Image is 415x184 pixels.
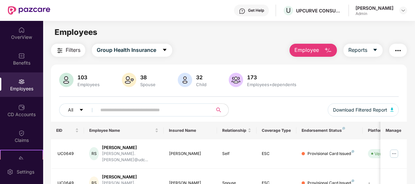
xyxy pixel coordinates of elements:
img: svg+xml;base64,PHN2ZyBpZD0iQmVuZWZpdHMiIHhtbG5zPSJodHRwOi8vd3d3LnczLm9yZy8yMDAwL3N2ZyIgd2lkdGg9Ij... [18,53,25,59]
span: Employees [55,27,97,37]
img: svg+xml;base64,PHN2ZyB4bWxucz0iaHR0cDovL3d3dy53My5vcmcvMjAwMC9zdmciIHdpZHRoPSI4IiBoZWlnaHQ9IjgiIH... [352,150,354,153]
div: Self [222,151,252,157]
span: caret-down [373,47,378,53]
img: svg+xml;base64,PHN2ZyB4bWxucz0iaHR0cDovL3d3dy53My5vcmcvMjAwMC9zdmciIHhtbG5zOnhsaW5rPSJodHRwOi8vd3... [59,73,74,87]
span: EID [56,128,74,133]
div: Spouse [139,82,157,87]
button: Employee [290,44,337,57]
img: svg+xml;base64,PHN2ZyBpZD0iRW1wbG95ZWVzIiB4bWxucz0iaHR0cDovL3d3dy53My5vcmcvMjAwMC9zdmciIHdpZHRoPS... [18,78,25,85]
span: search [212,107,225,113]
img: svg+xml;base64,PHN2ZyB4bWxucz0iaHR0cDovL3d3dy53My5vcmcvMjAwMC9zdmciIHdpZHRoPSI4IiBoZWlnaHQ9IjgiIH... [352,179,354,182]
div: [PERSON_NAME].[PERSON_NAME]@udc... [102,151,158,163]
th: Manage [380,122,407,139]
img: svg+xml;base64,PHN2ZyBpZD0iQ2xhaW0iIHhtbG5zPSJodHRwOi8vd3d3LnczLm9yZy8yMDAwL3N2ZyIgd2lkdGg9IjIwIi... [18,130,25,136]
div: Child [195,82,208,87]
img: svg+xml;base64,PHN2ZyB4bWxucz0iaHR0cDovL3d3dy53My5vcmcvMjAwMC9zdmciIHdpZHRoPSIyNCIgaGVpZ2h0PSIyNC... [56,47,64,54]
div: RS [89,147,99,160]
span: Employee [294,46,319,54]
img: svg+xml;base64,PHN2ZyB4bWxucz0iaHR0cDovL3d3dy53My5vcmcvMjAwMC9zdmciIHhtbG5zOnhsaW5rPSJodHRwOi8vd3... [390,108,394,112]
div: Settings [15,169,36,175]
div: Get Help [248,8,264,13]
button: Allcaret-down [59,103,99,116]
button: Group Health Insurancecaret-down [92,44,172,57]
img: svg+xml;base64,PHN2ZyBpZD0iQ0RfQWNjb3VudHMiIGRhdGEtbmFtZT0iQ0QgQWNjb3VudHMiIHhtbG5zPSJodHRwOi8vd3... [18,104,25,111]
div: Endorsement Status [302,128,357,133]
img: svg+xml;base64,PHN2ZyB4bWxucz0iaHR0cDovL3d3dy53My5vcmcvMjAwMC9zdmciIHdpZHRoPSI4IiBoZWlnaHQ9IjgiIH... [342,127,345,130]
img: svg+xml;base64,PHN2ZyB4bWxucz0iaHR0cDovL3d3dy53My5vcmcvMjAwMC9zdmciIHhtbG5zOnhsaW5rPSJodHRwOi8vd3... [324,47,332,54]
th: Relationship [217,122,257,139]
img: svg+xml;base64,PHN2ZyB4bWxucz0iaHR0cDovL3d3dy53My5vcmcvMjAwMC9zdmciIHhtbG5zOnhsaW5rPSJodHRwOi8vd3... [178,73,192,87]
span: U [286,7,291,14]
span: Employee Name [89,128,154,133]
div: UPCURVE CONSUMER TECHNOLOGIES PRIVATE LIMITED [296,8,342,14]
button: Reportscaret-down [343,44,383,57]
span: Relationship [222,128,247,133]
div: Employees [76,82,101,87]
div: Platform Status [368,128,404,133]
img: svg+xml;base64,PHN2ZyB4bWxucz0iaHR0cDovL3d3dy53My5vcmcvMjAwMC9zdmciIHhtbG5zOnhsaW5rPSJodHRwOi8vd3... [229,73,243,87]
div: [PERSON_NAME] [102,174,158,180]
div: Provisional Card Issued [307,151,354,157]
img: svg+xml;base64,PHN2ZyB4bWxucz0iaHR0cDovL3d3dy53My5vcmcvMjAwMC9zdmciIHdpZHRoPSIyMSIgaGVpZ2h0PSIyMC... [18,156,25,162]
span: Download Filtered Report [333,106,387,114]
img: svg+xml;base64,PHN2ZyBpZD0iU2V0dGluZy0yMHgyMCIgeG1sbnM9Imh0dHA6Ly93d3cudzMub3JnLzIwMDAvc3ZnIiB3aW... [7,169,13,175]
div: 38 [139,74,157,81]
div: [PERSON_NAME] [356,5,393,11]
button: Filters [51,44,85,57]
img: svg+xml;base64,PHN2ZyBpZD0iRHJvcGRvd24tMzJ4MzIiIHhtbG5zPSJodHRwOi8vd3d3LnczLm9yZy8yMDAwL3N2ZyIgd2... [401,8,406,13]
span: caret-down [79,108,84,113]
span: Filters [66,46,80,54]
div: 103 [76,74,101,81]
th: Coverage Type [257,122,296,139]
span: Reports [348,46,367,54]
img: svg+xml;base64,PHN2ZyB4bWxucz0iaHR0cDovL3d3dy53My5vcmcvMjAwMC9zdmciIHhtbG5zOnhsaW5rPSJodHRwOi8vd3... [122,73,136,87]
span: caret-down [162,47,167,53]
th: Insured Name [164,122,217,139]
div: 173 [246,74,298,81]
th: Employee Name [84,122,164,139]
button: search [212,103,229,116]
span: Group Health Insurance [97,46,156,54]
div: [PERSON_NAME] [102,145,158,151]
img: svg+xml;base64,PHN2ZyBpZD0iSG9tZSIgeG1sbnM9Imh0dHA6Ly93d3cudzMub3JnLzIwMDAvc3ZnIiB3aWR0aD0iMjAiIG... [18,27,25,33]
th: EID [51,122,84,139]
img: svg+xml;base64,PHN2ZyB4bWxucz0iaHR0cDovL3d3dy53My5vcmcvMjAwMC9zdmciIHdpZHRoPSIyNCIgaGVpZ2h0PSIyNC... [394,47,402,54]
img: manageButton [389,148,399,159]
div: UC0649 [58,151,79,157]
img: New Pazcare Logo [8,6,50,15]
div: Admin [356,11,393,16]
div: ESC [262,151,291,157]
span: All [68,106,73,114]
img: svg+xml;base64,PHN2ZyBpZD0iSGVscC0zMngzMiIgeG1sbnM9Imh0dHA6Ly93d3cudzMub3JnLzIwMDAvc3ZnIiB3aWR0aD... [239,8,245,14]
div: [PERSON_NAME] [169,151,212,157]
div: Employees+dependents [246,82,298,87]
button: Download Filtered Report [328,103,399,116]
div: Verified [374,150,390,157]
div: 32 [195,74,208,81]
